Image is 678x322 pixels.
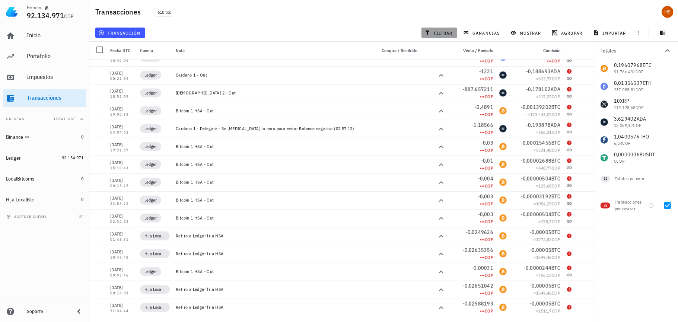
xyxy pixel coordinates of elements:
div: [DATE] [110,230,134,238]
div: 15:37:09 [110,59,134,63]
span: Ledger [144,197,157,204]
a: Impuestos [3,68,86,86]
h1: Transacciones [95,6,144,18]
div: ADA-icon [499,89,507,97]
button: agrupar [549,28,587,38]
span: Fecha UTC [110,48,130,53]
div: LocalBitcoins [6,176,34,182]
span: ADA [551,86,560,93]
span: 622,77 [538,76,551,82]
span: ••• [480,272,485,278]
span: BTC [551,157,560,164]
div: [DATE] [110,141,134,149]
span: ADA [551,68,560,75]
span: ≈ [536,130,560,135]
div: 00:16:03 [110,291,134,295]
span: COP [552,94,560,99]
div: Bitcoin 1 HSA - Out [176,215,370,221]
div: Bitcoin 1 HSA - Out [176,269,370,275]
span: -0,0000244 [524,265,552,271]
span: COP [552,237,560,242]
div: Totales [601,48,663,53]
span: ≈ [536,183,560,189]
a: Hija LocalBtc 0 [3,191,86,208]
span: 1549,46 [536,290,552,296]
div: [DATE] [110,266,134,274]
div: 18:52:59 [110,95,134,99]
span: ≈ [536,308,560,314]
div: Venta / Enviado [449,42,496,60]
span: Ledger [144,125,157,133]
div: Soporte [27,309,69,315]
div: Bitcoin 1 HSA - Out [176,108,370,114]
span: COP [552,290,560,296]
span: mostrar [512,30,541,36]
div: [DATE] [110,87,134,95]
span: BTC [551,300,560,307]
span: BTC [551,175,560,182]
span: BTC [551,247,560,254]
div: BTC-icon [499,161,507,168]
div: Cardano 1 - Delegate - Se [MEDICAL_DATA] la hora para evitar Balance negativo (02:57:12) [176,126,370,132]
div: Compra / Recibido [373,42,420,60]
span: agregar cuenta [8,214,47,219]
a: Ledger 92.134.971 [3,149,86,167]
button: ganancias [460,28,504,38]
span: ••• [480,130,485,135]
button: filtrar [421,28,457,38]
a: Portafolio [3,48,86,66]
button: transacción [95,28,145,38]
span: COP [552,165,560,171]
span: ••• [480,290,485,296]
span: -887,657211 [462,86,493,93]
span: BTC [551,283,560,289]
div: [DATE] [110,177,134,184]
span: ≈ [536,165,560,171]
div: Bitcoin 1 HSA - Out [176,162,370,168]
span: filtrar [426,30,453,36]
div: 02:34:52 [110,220,134,224]
span: 217,22 [538,94,551,99]
span: 1772,82 [536,237,552,242]
span: COP [485,165,493,171]
div: 03:04:52 [110,131,134,134]
span: Compra / Recibido [382,48,417,53]
span: -0,02588193 [462,300,493,307]
div: Retiro a Ledger fria HSA [176,233,370,239]
span: -0,00005 [530,300,551,307]
span: Venta / Enviado [463,48,493,53]
a: Inicio [3,27,86,45]
div: Bitcoin 1 HSA - Out [176,179,370,185]
span: Ledger [144,89,157,97]
span: 1511,7 [538,308,551,314]
span: -1,18566 [472,122,493,128]
span: 92.134.971 [27,10,64,20]
span: COP [485,58,493,64]
span: Comisión [543,48,560,53]
div: [DEMOGRAPHIC_DATA] 2 - Out [176,90,370,96]
div: [DATE] [110,159,134,166]
span: 92.134.971 [62,155,83,160]
div: BTC-icon [499,143,507,150]
span: COP [552,58,560,64]
button: CuentasTotal COP [3,110,86,128]
div: BTC-icon [499,250,507,258]
div: 00:53:46 [110,274,134,277]
div: BTC-icon [499,107,507,115]
span: COP [64,13,74,20]
div: Retiro a Ledger fria HSA [176,305,370,310]
span: ••• [480,308,485,314]
span: -0,4891 [475,104,493,111]
span: agrupar [553,30,582,36]
div: Totales en cero [615,175,657,182]
span: Ledger [144,107,157,115]
span: ≈ [534,255,560,260]
span: Ledger [144,179,157,186]
img: LedgiFi [6,6,18,18]
span: ••• [480,76,485,82]
div: avatar [662,6,674,18]
div: 18:49:48 [110,256,134,259]
span: COP [552,308,560,314]
span: -0,004 [478,175,494,182]
span: COP [485,112,493,117]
